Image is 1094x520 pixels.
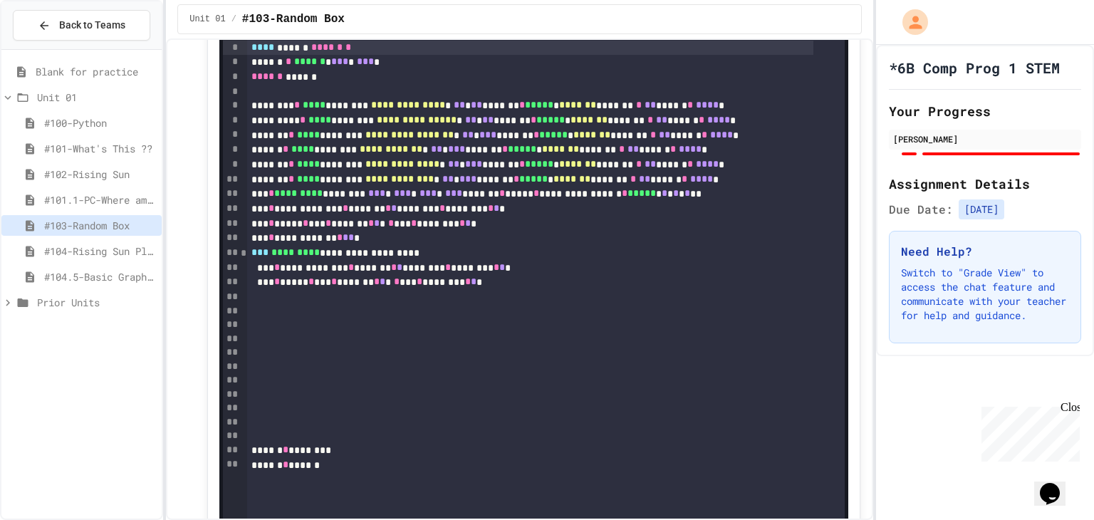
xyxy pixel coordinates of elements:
[37,90,156,105] span: Unit 01
[901,266,1069,323] p: Switch to "Grade View" to access the chat feature and communicate with your teacher for help and ...
[959,199,1004,219] span: [DATE]
[893,132,1077,145] div: [PERSON_NAME]
[1034,463,1080,506] iframe: chat widget
[242,11,345,28] span: #103-Random Box
[887,6,932,38] div: My Account
[13,10,150,41] button: Back to Teams
[889,174,1081,194] h2: Assignment Details
[889,101,1081,121] h2: Your Progress
[976,401,1080,462] iframe: chat widget
[44,167,156,182] span: #102-Rising Sun
[189,14,225,25] span: Unit 01
[44,115,156,130] span: #100-Python
[231,14,236,25] span: /
[44,269,156,284] span: #104.5-Basic Graphics Review
[37,295,156,310] span: Prior Units
[889,201,953,218] span: Due Date:
[59,18,125,33] span: Back to Teams
[889,58,1060,78] h1: *6B Comp Prog 1 STEM
[44,192,156,207] span: #101.1-PC-Where am I?
[36,64,156,79] span: Blank for practice
[6,6,98,90] div: Chat with us now!Close
[44,244,156,259] span: #104-Rising Sun Plus
[44,141,156,156] span: #101-What's This ??
[901,243,1069,260] h3: Need Help?
[44,218,156,233] span: #103-Random Box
